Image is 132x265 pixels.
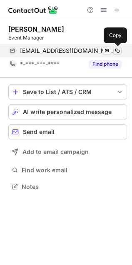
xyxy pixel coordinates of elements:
span: AI write personalized message [23,109,112,115]
button: save-profile-one-click [8,84,127,99]
img: ContactOut v5.3.10 [8,5,58,15]
button: Send email [8,124,127,139]
button: AI write personalized message [8,104,127,119]
span: Add to email campaign [22,149,89,155]
button: Reveal Button [89,60,122,68]
div: Save to List / ATS / CRM [23,89,112,95]
span: [EMAIL_ADDRESS][DOMAIN_NAME] [20,47,115,54]
span: Send email [23,129,55,135]
div: Event Manager [8,34,127,42]
button: Find work email [8,164,127,176]
div: [PERSON_NAME] [8,25,64,33]
span: Find work email [22,166,124,174]
span: Notes [22,183,124,191]
button: Notes [8,181,127,193]
button: Add to email campaign [8,144,127,159]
